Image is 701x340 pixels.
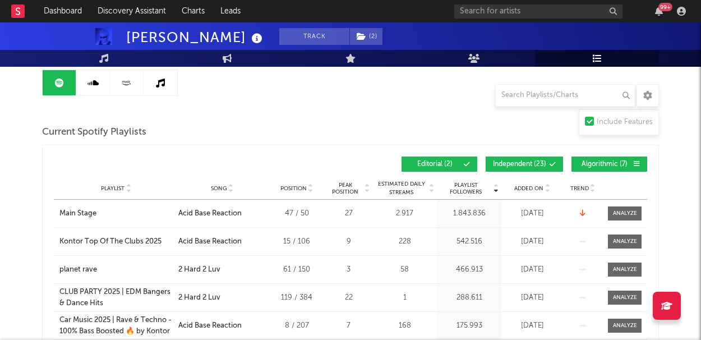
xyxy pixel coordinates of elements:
[440,292,499,304] div: 288.611
[59,264,173,275] a: planet rave
[375,320,434,332] div: 168
[375,264,434,275] div: 58
[486,157,563,172] button: Independent(23)
[279,28,349,45] button: Track
[504,292,560,304] div: [DATE]
[328,264,370,275] div: 3
[328,182,363,195] span: Peak Position
[59,264,97,275] div: planet rave
[271,264,322,275] div: 61 / 150
[493,161,546,168] span: Independent ( 23 )
[178,208,242,219] div: Acid Base Reaction
[59,287,173,309] a: CLUB PARTY 2025 | EDM Bangers & Dance Hits
[59,208,96,219] div: Main Stage
[570,185,589,192] span: Trend
[504,264,560,275] div: [DATE]
[571,157,647,172] button: Algorithmic(7)
[280,185,307,192] span: Position
[504,208,560,219] div: [DATE]
[504,236,560,247] div: [DATE]
[579,161,630,168] span: Algorithmic ( 7 )
[59,236,162,247] div: Kontor Top Of The Clubs 2025
[504,320,560,332] div: [DATE]
[658,3,672,11] div: 99 +
[655,7,663,16] button: 99+
[328,208,370,219] div: 27
[178,236,242,247] div: Acid Base Reaction
[328,236,370,247] div: 9
[375,292,434,304] div: 1
[271,236,322,247] div: 15 / 106
[42,126,146,139] span: Current Spotify Playlists
[126,28,265,47] div: [PERSON_NAME]
[349,28,383,45] span: ( 2 )
[59,315,173,337] a: Car Music 2025 | Rave & Techno - 100% Bass Boosted 🔥 by Kontor
[440,208,499,219] div: 1.843.836
[440,320,499,332] div: 175.993
[59,208,173,219] a: Main Stage
[178,320,242,332] div: Acid Base Reaction
[375,208,434,219] div: 2.917
[271,292,322,304] div: 119 / 384
[59,236,173,247] a: Kontor Top Of The Clubs 2025
[495,84,635,107] input: Search Playlists/Charts
[409,161,460,168] span: Editorial ( 2 )
[328,320,370,332] div: 7
[375,180,427,197] span: Estimated Daily Streams
[178,292,220,304] div: 2 Hard 2 Luv
[271,208,322,219] div: 47 / 50
[440,264,499,275] div: 466.913
[328,292,370,304] div: 22
[514,185,543,192] span: Added On
[178,264,220,275] div: 2 Hard 2 Luv
[597,116,653,129] div: Include Features
[454,4,622,19] input: Search for artists
[440,182,492,195] span: Playlist Followers
[101,185,124,192] span: Playlist
[271,320,322,332] div: 8 / 207
[402,157,477,172] button: Editorial(2)
[440,236,499,247] div: 542.516
[211,185,227,192] span: Song
[375,236,434,247] div: 228
[350,28,382,45] button: (2)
